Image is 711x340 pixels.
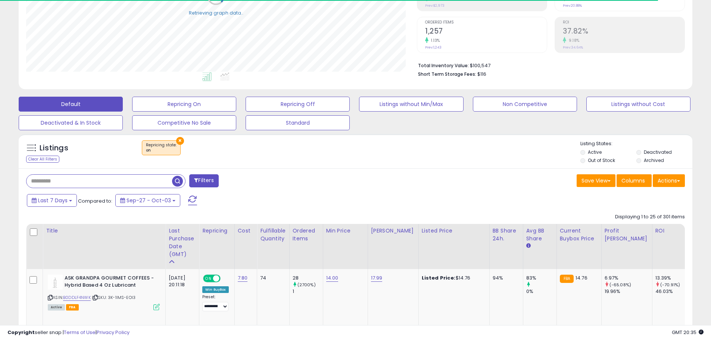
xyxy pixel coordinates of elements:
[422,227,486,235] div: Listed Price
[655,227,683,235] div: ROI
[326,274,339,282] a: 14.00
[132,97,236,112] button: Repricing On
[577,174,615,187] button: Save View
[132,115,236,130] button: Competitive No Sale
[422,274,456,281] b: Listed Price:
[655,288,686,295] div: 46.03%
[605,227,649,243] div: Profit [PERSON_NAME]
[418,62,469,69] b: Total Inventory Value:
[359,97,463,112] button: Listings without Min/Max
[563,3,582,8] small: Prev: 20.88%
[65,275,155,290] b: ASK GRANDPA GOURMET COFFEES - Hybrid Based 4 Oz Lubricant
[493,275,517,281] div: 94%
[176,137,184,145] button: ×
[48,304,65,311] span: All listings currently available for purchase on Amazon
[371,227,415,235] div: [PERSON_NAME]
[615,213,685,221] div: Displaying 1 to 25 of 301 items
[7,329,35,336] strong: Copyright
[38,197,68,204] span: Last 7 Days
[580,140,692,147] p: Listing States:
[526,243,531,249] small: Avg BB Share.
[146,142,177,153] span: Repricing state :
[19,115,123,130] button: Deactivated & In Stock
[660,282,680,288] small: (-70.91%)
[202,294,229,311] div: Preset:
[425,3,445,8] small: Prev: $2,973
[428,38,440,43] small: 1.13%
[653,174,685,187] button: Actions
[560,275,574,283] small: FBA
[127,197,171,204] span: Sep-27 - Oct-03
[563,21,685,25] span: ROI
[526,227,553,243] div: Avg BB Share
[146,148,177,153] div: on
[169,275,193,288] div: [DATE] 20:11:18
[64,329,96,336] a: Terms of Use
[293,275,323,281] div: 28
[425,27,547,37] h2: 1,257
[605,288,652,295] div: 19.96%
[202,286,229,293] div: Win BuyBox
[655,275,686,281] div: 13.39%
[260,275,283,281] div: 74
[7,329,130,336] div: seller snap | |
[27,194,77,207] button: Last 7 Days
[493,227,520,243] div: BB Share 24h.
[418,60,679,69] li: $100,547
[40,143,68,153] h5: Listings
[66,304,79,311] span: FBA
[326,227,365,235] div: Min Price
[644,157,664,163] label: Archived
[63,294,91,301] a: B0DDLF4NWK
[97,329,130,336] a: Privacy Policy
[422,275,484,281] div: $14.76
[605,275,652,281] div: 6.97%
[204,275,213,282] span: ON
[78,197,112,205] span: Compared to:
[238,227,254,235] div: Cost
[46,227,162,235] div: Title
[19,97,123,112] button: Default
[293,288,323,295] div: 1
[48,275,63,290] img: 211wPix9NcL._SL40_.jpg
[526,288,556,295] div: 0%
[26,156,59,163] div: Clear All Filters
[48,275,160,309] div: ASIN:
[588,149,602,155] label: Active
[297,282,316,288] small: (2700%)
[644,149,672,155] label: Deactivated
[586,97,690,112] button: Listings without Cost
[169,227,196,258] div: Last Purchase Date (GMT)
[477,71,486,78] span: $116
[246,97,350,112] button: Repricing Off
[588,157,615,163] label: Out of Stock
[238,274,248,282] a: 7.80
[566,38,580,43] small: 9.18%
[563,27,685,37] h2: 37.82%
[425,45,442,50] small: Prev: 1,243
[609,282,631,288] small: (-65.08%)
[371,274,383,282] a: 17.99
[473,97,577,112] button: Non Competitive
[621,177,645,184] span: Columns
[526,275,556,281] div: 83%
[246,115,350,130] button: Standard
[219,275,231,282] span: OFF
[418,71,476,77] b: Short Term Storage Fees:
[672,329,704,336] span: 2025-10-12 20:35 GMT
[115,194,180,207] button: Sep-27 - Oct-03
[189,9,243,16] div: Retrieving graph data..
[560,227,598,243] div: Current Buybox Price
[425,21,547,25] span: Ordered Items
[202,227,231,235] div: Repricing
[260,227,286,243] div: Fulfillable Quantity
[293,227,320,243] div: Ordered Items
[92,294,135,300] span: | SKU: 3K-1IMS-EOI3
[576,274,587,281] span: 14.76
[617,174,652,187] button: Columns
[189,174,218,187] button: Filters
[563,45,583,50] small: Prev: 34.64%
